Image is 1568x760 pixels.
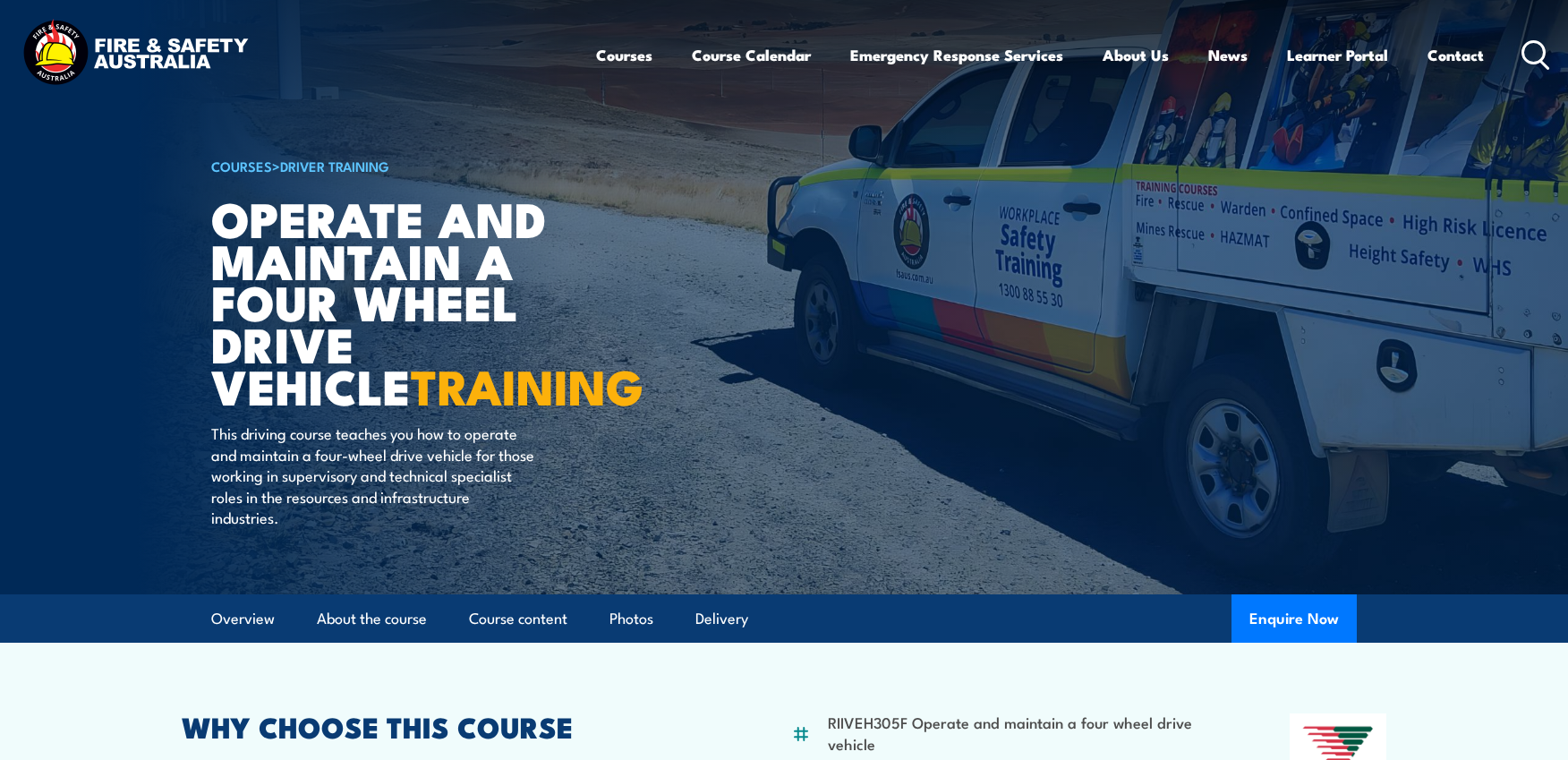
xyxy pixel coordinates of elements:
a: Course content [469,595,567,643]
a: Learner Portal [1287,31,1388,79]
a: Overview [211,595,275,643]
h2: WHY CHOOSE THIS COURSE [182,713,704,739]
a: Courses [596,31,652,79]
a: About Us [1103,31,1169,79]
h1: Operate and Maintain a Four Wheel Drive Vehicle [211,197,653,406]
a: Delivery [695,595,748,643]
button: Enquire Now [1231,594,1357,643]
a: Photos [609,595,653,643]
a: News [1208,31,1248,79]
a: Driver Training [280,156,389,175]
li: RIIVEH305F Operate and maintain a four wheel drive vehicle [828,712,1203,754]
a: COURSES [211,156,272,175]
a: Contact [1427,31,1484,79]
a: About the course [317,595,427,643]
p: This driving course teaches you how to operate and maintain a four-wheel drive vehicle for those ... [211,423,538,527]
h6: > [211,155,653,176]
a: Course Calendar [692,31,811,79]
a: Emergency Response Services [850,31,1063,79]
strong: TRAINING [411,347,643,422]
